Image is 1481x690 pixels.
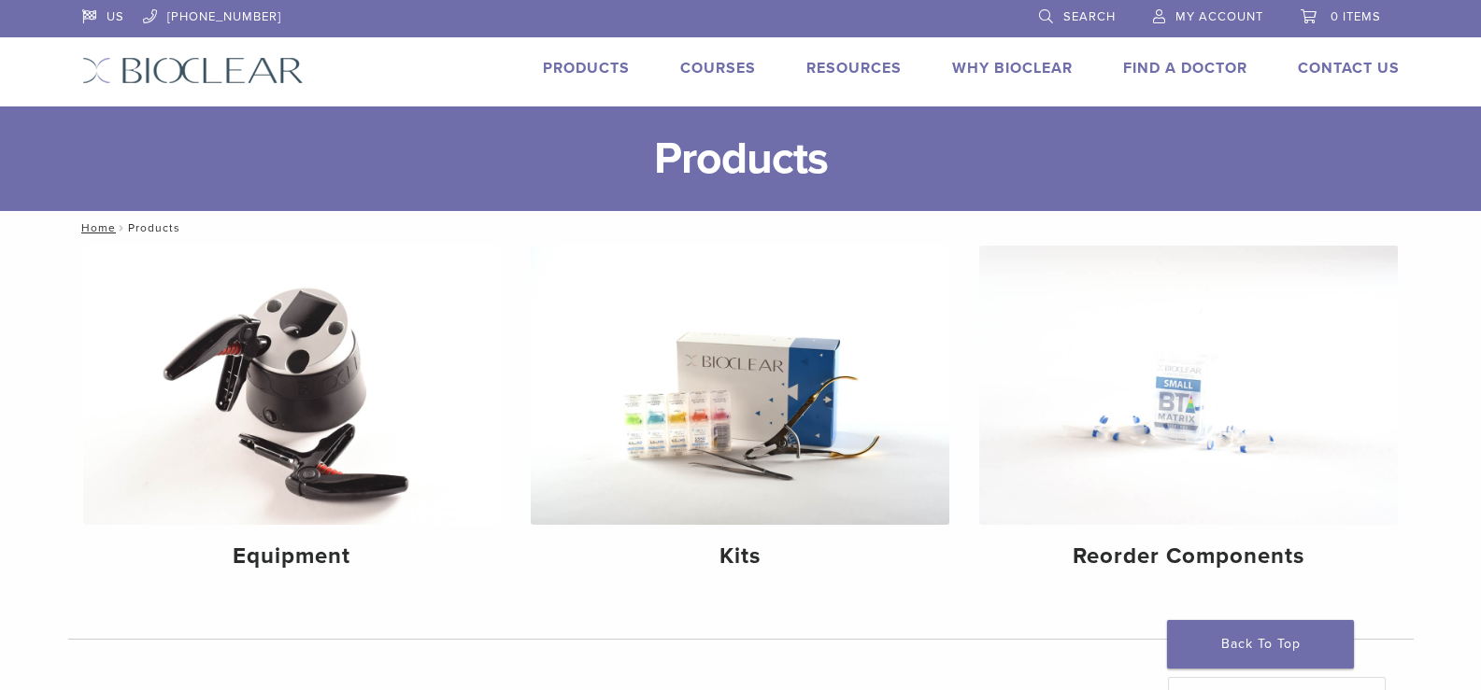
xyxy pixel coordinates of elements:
span: 0 items [1331,9,1381,24]
img: Equipment [83,246,502,525]
h4: Kits [546,540,934,573]
span: / [116,223,128,232]
a: Resources [806,59,902,77]
img: Kits [531,246,949,525]
a: Equipment [83,246,502,585]
a: Kits [531,246,949,585]
a: Why Bioclear [952,59,1073,77]
h4: Reorder Components [994,540,1383,573]
nav: Products [68,211,1414,245]
h4: Equipment [98,540,487,573]
span: Search [1063,9,1116,24]
a: Products [543,59,630,77]
a: Reorder Components [979,246,1398,585]
a: Contact Us [1298,59,1400,77]
img: Bioclear [82,57,304,84]
a: Home [76,221,116,234]
a: Courses [680,59,756,77]
span: My Account [1175,9,1263,24]
img: Reorder Components [979,246,1398,525]
a: Find A Doctor [1123,59,1247,77]
a: Back To Top [1167,620,1354,669]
